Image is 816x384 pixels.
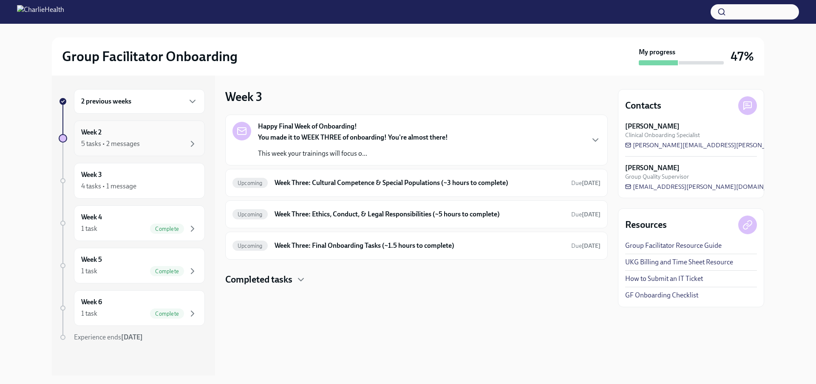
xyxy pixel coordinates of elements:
span: Due [571,211,601,218]
a: Week 34 tasks • 1 message [59,163,205,199]
h6: Week 3 [81,170,102,179]
strong: Happy Final Week of Onboarding! [258,122,357,131]
a: [EMAIL_ADDRESS][PERSON_NAME][DOMAIN_NAME] [625,182,788,191]
h6: Week 2 [81,128,102,137]
span: Complete [150,311,184,317]
h6: Week 6 [81,297,102,307]
h6: Week 5 [81,255,102,264]
div: 2 previous weeks [74,89,205,114]
strong: [PERSON_NAME] [625,163,680,173]
h3: 47% [731,49,754,64]
div: Completed tasks [225,273,608,286]
strong: [DATE] [582,242,601,249]
span: Clinical Onboarding Specialist [625,131,700,139]
div: 4 tasks • 1 message [81,182,136,191]
strong: [PERSON_NAME] [625,122,680,131]
span: Experience ends [74,333,143,341]
span: Due [571,179,601,187]
span: Due [571,242,601,249]
span: October 25th, 2025 10:00 [571,242,601,250]
h6: 2 previous weeks [81,97,131,106]
a: UpcomingWeek Three: Ethics, Conduct, & Legal Responsibilities (~5 hours to complete)Due[DATE] [232,207,601,221]
a: Week 51 taskComplete [59,248,205,283]
img: CharlieHealth [17,5,64,19]
span: Upcoming [232,243,268,249]
strong: You made it to WEEK THREE of onboarding! You're almost there! [258,133,448,141]
a: Week 61 taskComplete [59,290,205,326]
span: October 27th, 2025 10:00 [571,179,601,187]
h6: Week Three: Final Onboarding Tasks (~1.5 hours to complete) [275,241,564,250]
strong: [DATE] [582,179,601,187]
a: Week 41 taskComplete [59,205,205,241]
a: UpcomingWeek Three: Final Onboarding Tasks (~1.5 hours to complete)Due[DATE] [232,239,601,252]
h2: Group Facilitator Onboarding [62,48,238,65]
h4: Contacts [625,99,661,112]
a: GF Onboarding Checklist [625,291,698,300]
h6: Week 4 [81,213,102,222]
div: 1 task [81,224,97,233]
span: Complete [150,226,184,232]
h4: Completed tasks [225,273,292,286]
p: This week your trainings will focus o... [258,149,448,158]
span: Group Quality Supervisor [625,173,689,181]
strong: [DATE] [582,211,601,218]
span: Upcoming [232,180,268,186]
strong: My progress [639,48,675,57]
div: 1 task [81,309,97,318]
a: UpcomingWeek Three: Cultural Competence & Special Populations (~3 hours to complete)Due[DATE] [232,176,601,190]
h3: Week 3 [225,89,262,104]
h6: Week Three: Ethics, Conduct, & Legal Responsibilities (~5 hours to complete) [275,210,564,219]
div: 1 task [81,266,97,276]
a: Week 25 tasks • 2 messages [59,121,205,156]
span: Upcoming [232,211,268,218]
h4: Resources [625,219,667,231]
a: How to Submit an IT Ticket [625,274,703,283]
span: Complete [150,268,184,275]
span: October 27th, 2025 10:00 [571,210,601,219]
a: Group Facilitator Resource Guide [625,241,722,250]
div: 5 tasks • 2 messages [81,139,140,149]
a: UKG Billing and Time Sheet Resource [625,258,733,267]
strong: [DATE] [121,333,143,341]
h6: Week Three: Cultural Competence & Special Populations (~3 hours to complete) [275,178,564,188]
